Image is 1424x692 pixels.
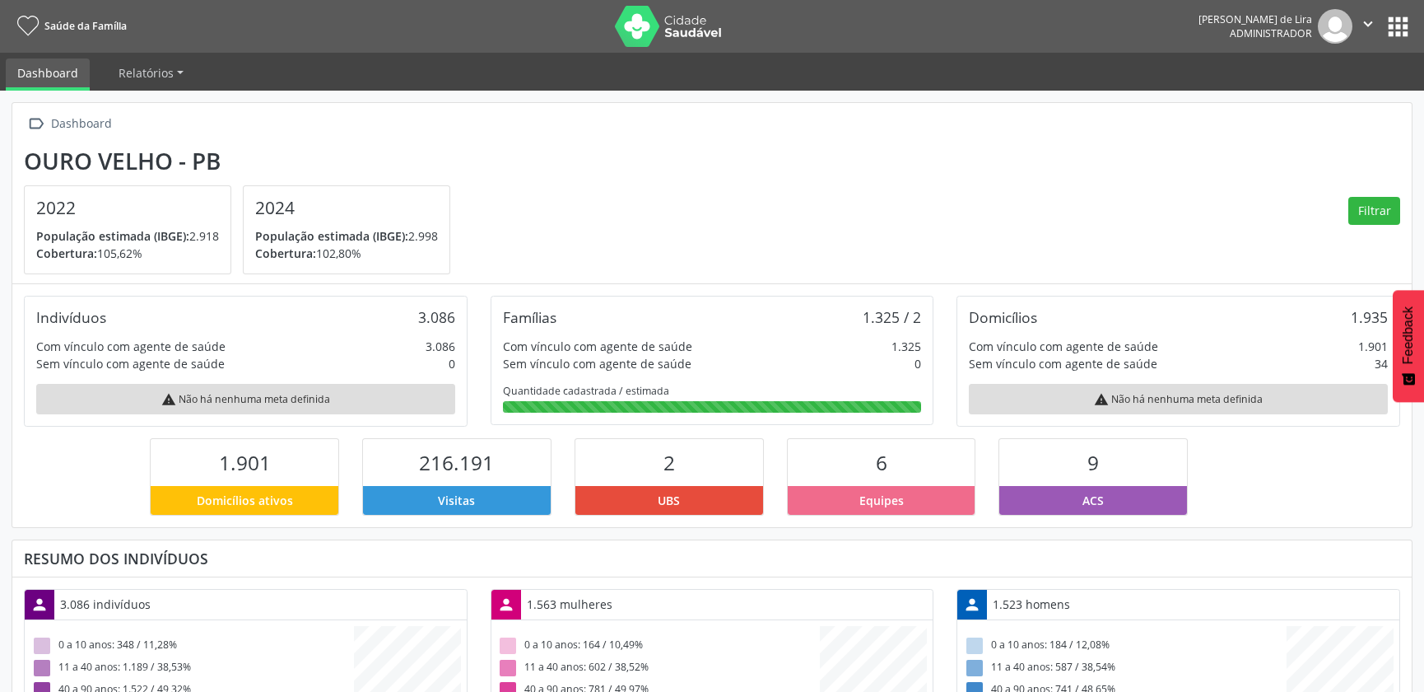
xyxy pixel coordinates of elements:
[1393,290,1424,402] button: Feedback - Mostrar pesquisa
[969,384,1388,414] div: Não há nenhuma meta definida
[6,58,90,91] a: Dashboard
[107,58,195,87] a: Relatórios
[438,492,475,509] span: Visitas
[24,549,1400,568] div: Resumo dos indivíduos
[876,449,887,476] span: 6
[497,657,821,680] div: 11 a 40 anos: 602 / 38,52%
[963,657,1287,680] div: 11 a 40 anos: 587 / 38,54%
[1348,197,1400,225] button: Filtrar
[54,590,156,619] div: 3.086 indivíduos
[497,596,515,614] i: person
[12,12,127,40] a: Saúde da Família
[521,590,618,619] div: 1.563 mulheres
[36,384,455,414] div: Não há nenhuma meta definida
[963,635,1287,657] div: 0 a 10 anos: 184 / 12,08%
[969,338,1158,355] div: Com vínculo com agente de saúde
[1401,306,1416,364] span: Feedback
[197,492,293,509] span: Domicílios ativos
[30,635,354,657] div: 0 a 10 anos: 348 / 11,28%
[503,355,691,372] div: Sem vínculo com agente de saúde
[1230,26,1312,40] span: Administrador
[30,657,354,680] div: 11 a 40 anos: 1.189 / 38,53%
[36,227,219,245] p: 2.918
[503,338,692,355] div: Com vínculo com agente de saúde
[36,198,219,218] h4: 2022
[1358,338,1388,355] div: 1.901
[658,492,680,509] span: UBS
[969,308,1037,326] div: Domicílios
[30,596,49,614] i: person
[36,338,226,355] div: Com vínculo com agente de saúde
[24,147,462,175] div: Ouro Velho - PB
[418,308,455,326] div: 3.086
[914,355,921,372] div: 0
[419,449,494,476] span: 216.191
[36,355,225,372] div: Sem vínculo com agente de saúde
[161,392,176,407] i: warning
[1359,15,1377,33] i: 
[24,112,48,136] i: 
[36,308,106,326] div: Indivíduos
[219,449,271,476] span: 1.901
[36,245,219,262] p: 105,62%
[497,635,821,657] div: 0 a 10 anos: 164 / 10,49%
[255,245,316,261] span: Cobertura:
[36,245,97,261] span: Cobertura:
[891,338,921,355] div: 1.325
[1198,12,1312,26] div: [PERSON_NAME] de Lira
[44,19,127,33] span: Saúde da Família
[969,355,1157,372] div: Sem vínculo com agente de saúde
[119,65,174,81] span: Relatórios
[255,228,408,244] span: População estimada (IBGE):
[663,449,675,476] span: 2
[503,384,922,398] div: Quantidade cadastrada / estimada
[987,590,1076,619] div: 1.523 homens
[1351,308,1388,326] div: 1.935
[1087,449,1099,476] span: 9
[863,308,921,326] div: 1.325 / 2
[1375,355,1388,372] div: 34
[255,245,438,262] p: 102,80%
[48,112,114,136] div: Dashboard
[36,228,189,244] span: População estimada (IBGE):
[255,227,438,245] p: 2.998
[1384,12,1412,41] button: apps
[1094,392,1109,407] i: warning
[963,596,981,614] i: person
[426,338,455,355] div: 3.086
[503,308,556,326] div: Famílias
[859,492,904,509] span: Equipes
[255,198,438,218] h4: 2024
[449,355,455,372] div: 0
[1082,492,1104,509] span: ACS
[1318,9,1352,44] img: img
[24,112,114,136] a:  Dashboard
[1352,9,1384,44] button: 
